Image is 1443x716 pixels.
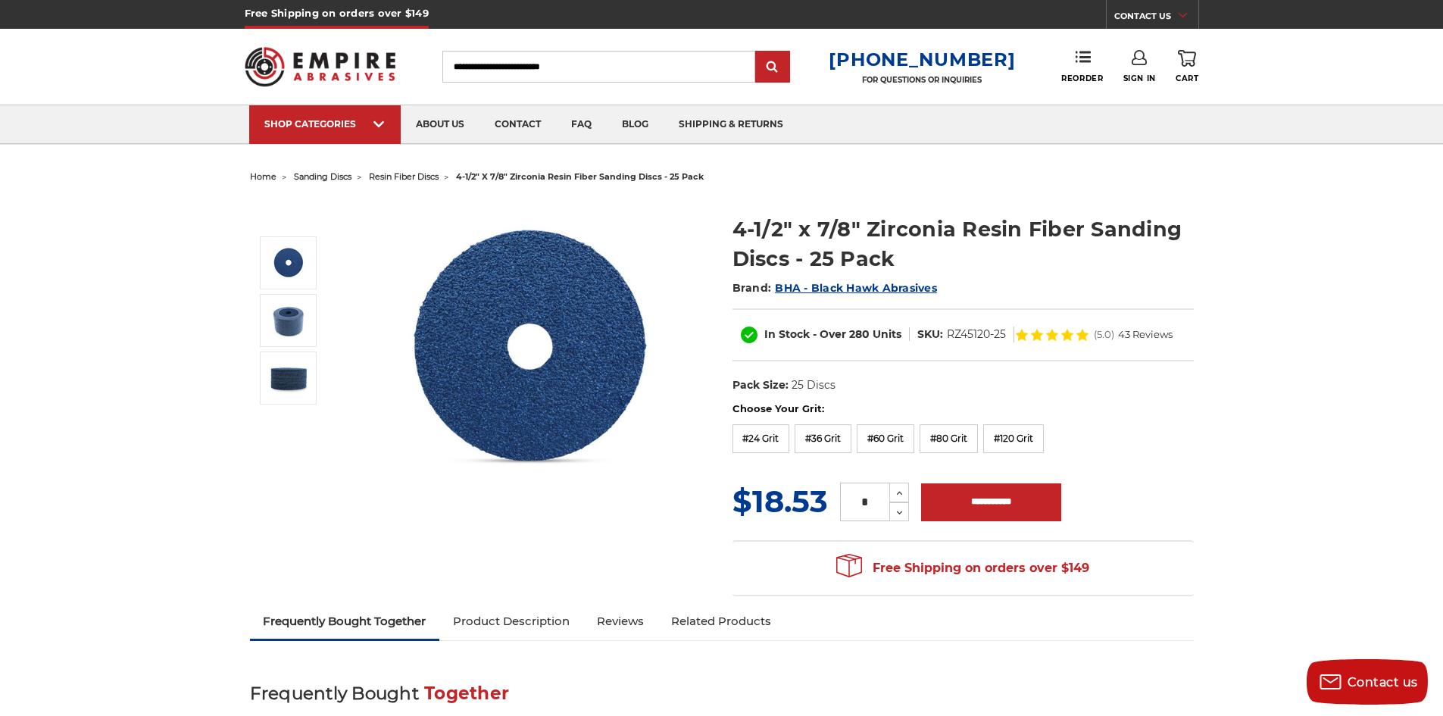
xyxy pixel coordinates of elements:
[1123,73,1156,83] span: Sign In
[657,605,785,638] a: Related Products
[764,327,810,341] span: In Stock
[732,281,772,295] span: Brand:
[270,244,308,282] img: 4-1/2" zirc resin fiber disc
[1114,8,1198,29] a: CONTACT US
[775,281,937,295] a: BHA - Black Hawk Abrasives
[1061,50,1103,83] a: Reorder
[556,105,607,144] a: faq
[917,327,943,342] dt: SKU:
[245,37,396,96] img: Empire Abrasives
[250,171,276,182] a: home
[1176,50,1198,83] a: Cart
[813,327,846,341] span: - Over
[264,118,386,130] div: SHOP CATEGORIES
[732,483,828,520] span: $18.53
[479,105,556,144] a: contact
[424,683,509,704] span: Together
[583,605,657,638] a: Reviews
[829,48,1015,70] a: [PHONE_NUMBER]
[732,402,1194,417] label: Choose Your Grit:
[836,553,1089,583] span: Free Shipping on orders over $149
[829,75,1015,85] p: FOR QUESTIONS OR INQUIRIES
[439,605,583,638] a: Product Description
[294,171,351,182] a: sanding discs
[732,214,1194,274] h1: 4-1/2" x 7/8" Zirconia Resin Fiber Sanding Discs - 25 Pack
[732,377,789,393] dt: Pack Size:
[250,683,419,704] span: Frequently Bought
[379,199,682,500] img: 4-1/2" zirc resin fiber disc
[849,327,870,341] span: 280
[369,171,439,182] a: resin fiber discs
[1118,330,1173,339] span: 43 Reviews
[270,302,308,339] img: 4.5 inch zirconia resin fiber discs
[947,327,1006,342] dd: RZ45120-25
[270,359,308,397] img: 4.5" zirconia resin fiber discs
[456,171,704,182] span: 4-1/2" x 7/8" zirconia resin fiber sanding discs - 25 pack
[1176,73,1198,83] span: Cart
[401,105,479,144] a: about us
[250,605,440,638] a: Frequently Bought Together
[1061,73,1103,83] span: Reorder
[607,105,664,144] a: blog
[792,377,836,393] dd: 25 Discs
[757,52,788,83] input: Submit
[1348,675,1418,689] span: Contact us
[664,105,798,144] a: shipping & returns
[1094,330,1114,339] span: (5.0)
[873,327,901,341] span: Units
[1307,659,1428,705] button: Contact us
